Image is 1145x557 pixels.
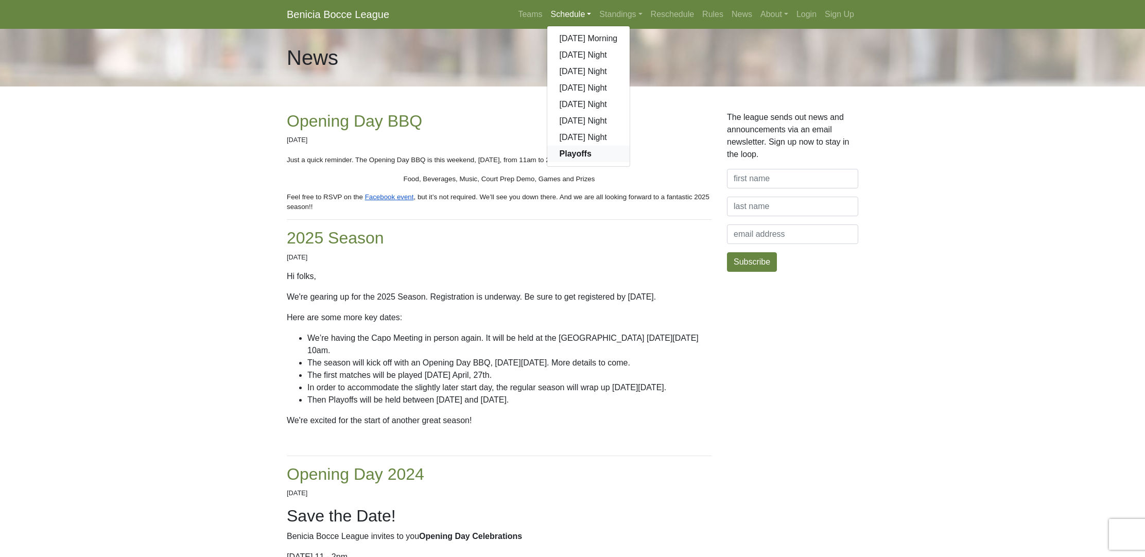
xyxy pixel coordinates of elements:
[287,506,712,526] h2: Save the Date!
[595,4,646,25] a: Standings
[727,197,858,216] input: last name
[419,532,522,541] b: Opening Day Celebrations
[547,4,596,25] a: Schedule
[363,192,414,201] a: Facebook event
[404,175,595,183] span: Food, Beverages, Music, Court Prep Demo, Games and Prizes
[287,112,422,130] a: Opening Day BBQ
[514,4,546,25] a: Teams
[287,252,712,262] p: [DATE]
[287,156,619,164] span: Just a quick reminder. The Opening Day BBQ is this weekend, [DATE], from 11am to 2pm. Festivities...
[547,146,630,162] a: Playoffs
[821,4,858,25] a: Sign Up
[287,4,389,25] a: Benicia Bocce League
[727,111,858,161] p: The league sends out news and announcements via an email newsletter. Sign up now to stay in the l...
[547,129,630,146] a: [DATE] Night
[547,96,630,113] a: [DATE] Night
[727,169,858,188] input: first name
[287,530,712,543] p: Benicia Bocce League invites to you
[287,193,363,201] span: Feel free to RSVP on the
[647,4,699,25] a: Reschedule
[547,63,630,80] a: [DATE] Night
[547,80,630,96] a: [DATE] Night
[307,381,712,394] li: In order to accommodate the slightly later start day, the regular season will wrap up [DATE][DATE].
[547,26,631,167] div: Schedule
[287,414,712,427] p: We're excited for the start of another great season!
[287,135,712,145] p: [DATE]
[727,4,756,25] a: News
[365,193,414,201] span: Facebook event
[307,394,712,406] li: Then Playoffs will be held between [DATE] and [DATE].
[287,291,712,303] p: We're gearing up for the 2025 Season. Registration is underway. Be sure to get registered by [DATE].
[287,465,424,483] a: Opening Day 2024
[287,311,712,324] p: Here are some more key dates:
[547,47,630,63] a: [DATE] Night
[560,149,592,158] strong: Playoffs
[792,4,821,25] a: Login
[287,270,712,283] p: Hi folks,
[727,252,777,272] button: Subscribe
[287,193,712,211] span: , but it’s not required. We’ll see you down there. And we are all looking forward to a fantastic ...
[307,357,712,369] li: The season will kick off with an Opening Day BBQ, [DATE][DATE]. More details to come.
[547,113,630,129] a: [DATE] Night
[727,224,858,244] input: email
[287,229,384,247] a: 2025 Season
[307,369,712,381] li: The first matches will be played [DATE] April, 27th.
[287,45,338,70] h1: News
[307,332,712,357] li: We’re having the Capo Meeting in person again. It will be held at the [GEOGRAPHIC_DATA] [DATE][DA...
[698,4,727,25] a: Rules
[287,488,712,498] p: [DATE]
[756,4,792,25] a: About
[547,30,630,47] a: [DATE] Morning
